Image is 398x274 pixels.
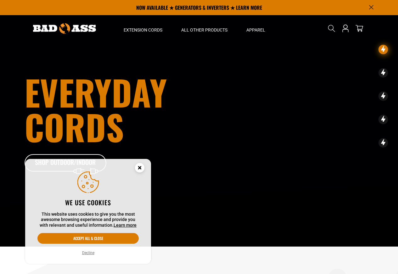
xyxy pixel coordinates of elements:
[37,212,139,228] p: This website uses cookies to give you the most awesome browsing experience and provide you with r...
[172,15,237,42] summary: All Other Products
[237,15,275,42] summary: Apparel
[181,27,227,33] span: All Other Products
[327,23,337,33] summary: Search
[33,23,96,34] img: Bad Ass Extension Cords
[246,27,265,33] span: Apparel
[124,27,162,33] span: Extension Cords
[25,154,106,172] a: Shop Outdoor/Indoor
[114,15,172,42] summary: Extension Cords
[114,223,137,228] a: Learn more
[37,233,139,244] button: Accept all & close
[80,250,96,256] button: Decline
[37,198,139,207] h2: We use cookies
[25,75,234,144] h1: Everyday cords
[25,159,151,264] aside: Cookie Consent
